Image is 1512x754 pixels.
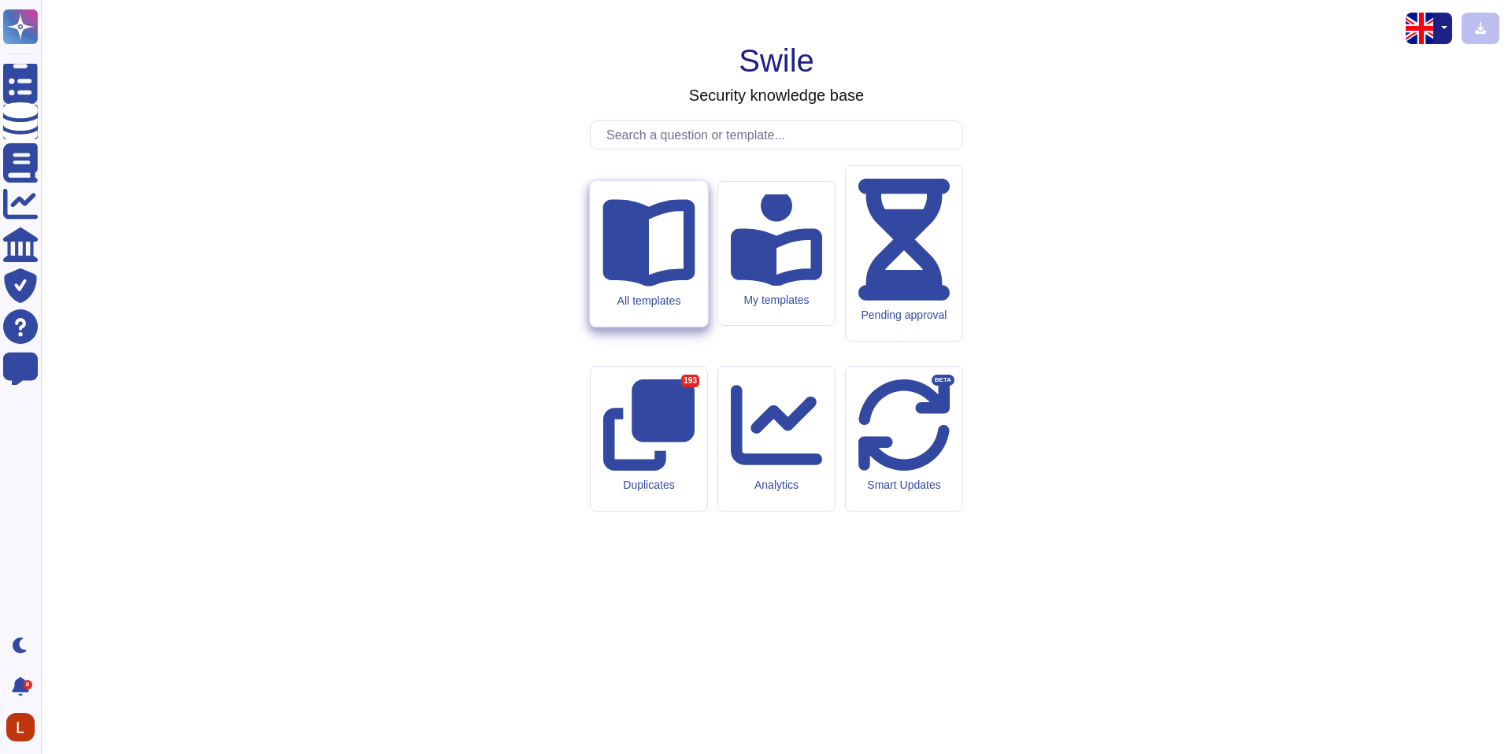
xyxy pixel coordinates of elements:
div: Smart Updates [858,479,950,492]
img: user [6,713,35,741]
div: Analytics [731,479,822,492]
div: Duplicates [603,479,695,492]
input: Search a question or template... [598,121,962,149]
div: Pending approval [858,309,950,322]
div: 8 [23,680,32,689]
h1: Swile [739,42,814,79]
div: All templates [602,294,695,307]
img: en [1406,13,1437,44]
div: BETA [932,375,954,386]
div: 193 [681,375,699,387]
button: user [3,710,46,745]
h3: Security knowledge base [689,86,864,105]
div: My templates [731,294,822,307]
